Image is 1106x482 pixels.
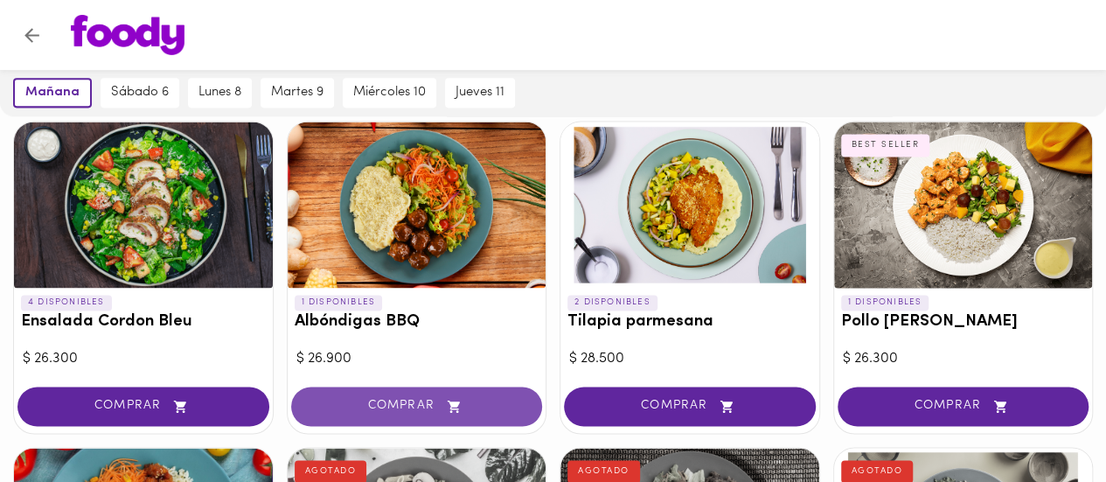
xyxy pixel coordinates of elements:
p: 1 DISPONIBLES [841,295,929,311]
button: COMPRAR [564,387,816,426]
div: $ 26.900 [296,349,538,369]
button: COMPRAR [838,387,1089,426]
span: COMPRAR [859,399,1068,414]
button: martes 9 [261,78,334,108]
span: lunes 8 [198,85,241,101]
button: COMPRAR [291,387,543,426]
div: Tilapia parmesana [560,122,819,288]
button: lunes 8 [188,78,252,108]
p: 4 DISPONIBLES [21,295,112,311]
img: logo.png [71,15,184,55]
span: martes 9 [271,85,323,101]
button: sábado 6 [101,78,179,108]
button: miércoles 10 [343,78,436,108]
h3: Tilapia parmesana [567,313,812,332]
div: Ensalada Cordon Bleu [14,122,273,288]
div: $ 28.500 [569,349,810,369]
p: 2 DISPONIBLES [567,295,657,311]
div: $ 26.300 [843,349,1084,369]
div: $ 26.300 [23,349,264,369]
iframe: Messagebird Livechat Widget [1005,381,1089,465]
button: mañana [13,78,92,108]
div: BEST SELLER [841,134,930,157]
span: COMPRAR [39,399,247,414]
button: jueves 11 [445,78,515,108]
div: Albóndigas BBQ [288,122,546,288]
h3: Pollo [PERSON_NAME] [841,313,1086,332]
p: 1 DISPONIBLES [295,295,383,311]
span: COMPRAR [313,399,521,414]
h3: Albóndigas BBQ [295,313,539,332]
button: Volver [10,14,53,57]
span: mañana [25,85,80,101]
div: Pollo Tikka Massala [834,122,1093,288]
span: jueves 11 [456,85,504,101]
span: COMPRAR [586,399,794,414]
span: sábado 6 [111,85,169,101]
span: miércoles 10 [353,85,426,101]
h3: Ensalada Cordon Bleu [21,313,266,332]
button: COMPRAR [17,387,269,426]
